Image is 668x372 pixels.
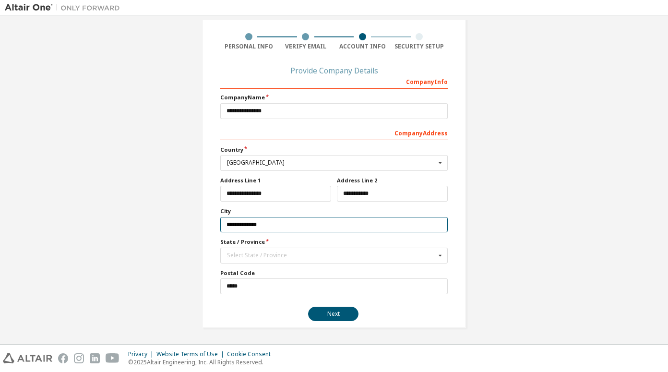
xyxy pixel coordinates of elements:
div: Personal Info [220,43,277,50]
div: Website Terms of Use [156,350,227,358]
div: Security Setup [391,43,448,50]
img: youtube.svg [106,353,119,363]
button: Next [308,307,358,321]
div: Verify Email [277,43,334,50]
label: City [220,207,448,215]
div: Privacy [128,350,156,358]
label: Address Line 1 [220,177,331,184]
img: linkedin.svg [90,353,100,363]
label: Address Line 2 [337,177,448,184]
div: Account Info [334,43,391,50]
label: Country [220,146,448,154]
img: Altair One [5,3,125,12]
img: altair_logo.svg [3,353,52,363]
div: Cookie Consent [227,350,276,358]
div: Company Address [220,125,448,140]
label: Company Name [220,94,448,101]
p: © 2025 Altair Engineering, Inc. All Rights Reserved. [128,358,276,366]
div: Company Info [220,73,448,89]
label: State / Province [220,238,448,246]
div: Select State / Province [227,252,436,258]
div: [GEOGRAPHIC_DATA] [227,160,436,166]
label: Postal Code [220,269,448,277]
div: Provide Company Details [220,68,448,73]
img: instagram.svg [74,353,84,363]
img: facebook.svg [58,353,68,363]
